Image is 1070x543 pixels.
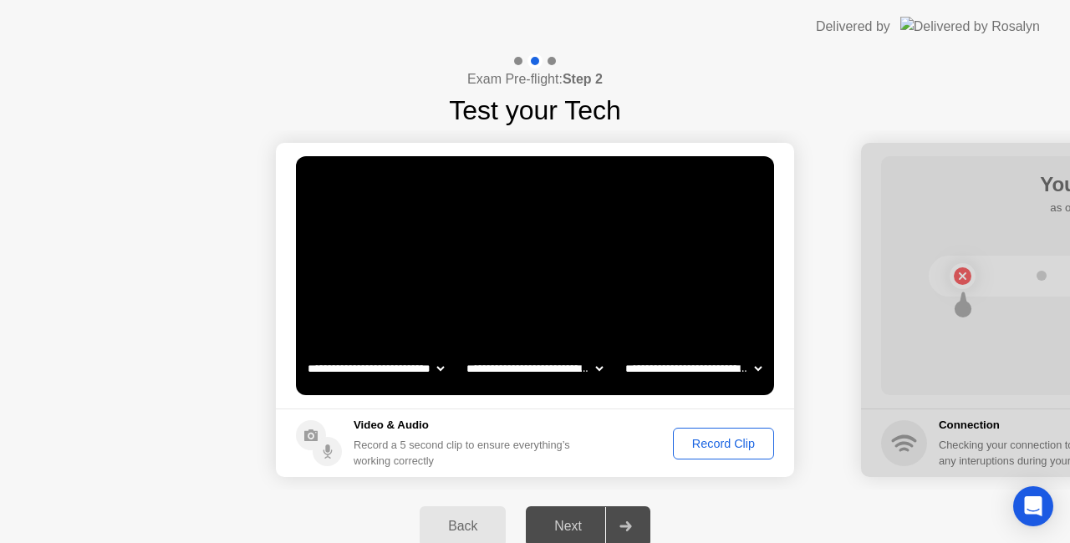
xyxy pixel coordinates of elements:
select: Available microphones [622,352,765,385]
h1: Test your Tech [449,90,621,130]
b: Step 2 [563,72,603,86]
select: Available cameras [304,352,447,385]
h4: Exam Pre-flight: [467,69,603,89]
img: Delivered by Rosalyn [900,17,1040,36]
div: Open Intercom Messenger [1013,486,1053,526]
div: Delivered by [816,17,890,37]
div: Record Clip [679,437,768,450]
button: Record Clip [673,428,774,459]
h5: Video & Audio [354,417,577,434]
div: Next [531,519,605,534]
div: Back [425,519,501,534]
select: Available speakers [463,352,606,385]
div: Record a 5 second clip to ensure everything’s working correctly [354,437,577,469]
